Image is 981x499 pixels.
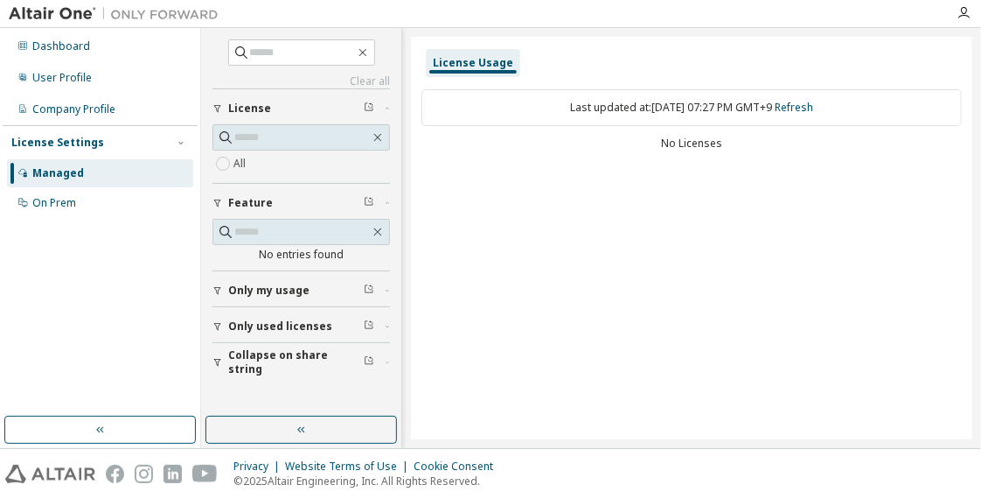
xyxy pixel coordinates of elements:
span: Clear filter [364,320,374,334]
span: Collapse on share string [228,348,364,376]
div: Website Terms of Use [285,460,414,474]
img: youtube.svg [192,465,218,483]
div: Privacy [233,460,285,474]
img: linkedin.svg [163,465,182,483]
img: Altair One [9,5,227,23]
a: Refresh [775,100,813,115]
span: Clear filter [364,102,374,116]
div: Company Profile [32,102,115,116]
button: Only my usage [212,271,390,310]
a: Clear all [212,74,390,88]
span: Only my usage [228,284,310,298]
div: User Profile [32,71,92,85]
div: Managed [32,166,84,180]
span: Only used licenses [228,320,332,334]
span: License [228,102,271,116]
button: Collapse on share string [212,343,390,382]
p: © 2025 Altair Engineering, Inc. All Rights Reserved. [233,474,504,488]
img: instagram.svg [135,465,153,483]
div: Cookie Consent [414,460,504,474]
span: Clear filter [364,196,374,210]
div: Last updated at: [DATE] 07:27 PM GMT+9 [421,89,962,126]
div: On Prem [32,196,76,210]
label: All [233,153,249,174]
span: Clear filter [364,355,374,369]
div: No entries found [212,248,390,262]
div: License Usage [433,56,513,70]
button: Only used licenses [212,307,390,346]
span: Feature [228,196,273,210]
div: License Settings [11,136,104,150]
button: Feature [212,184,390,222]
button: License [212,89,390,128]
div: Dashboard [32,39,90,53]
img: altair_logo.svg [5,465,95,483]
img: facebook.svg [106,465,124,483]
div: No Licenses [421,137,962,151]
span: Clear filter [364,284,374,298]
